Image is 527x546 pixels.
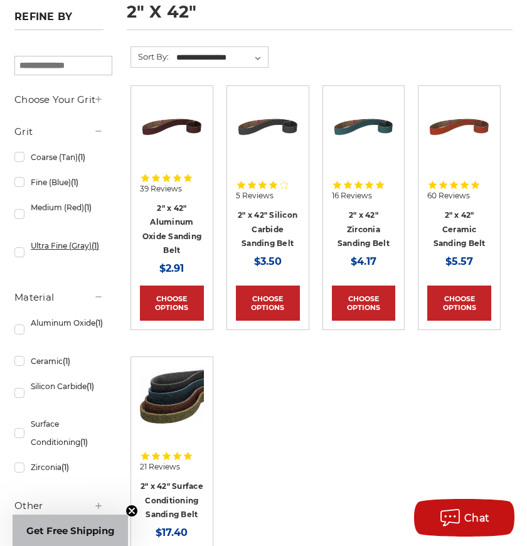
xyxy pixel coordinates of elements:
select: Sort By: [174,48,268,67]
span: (1) [84,203,92,212]
h5: Choose Your Grit [14,92,104,107]
span: (1) [92,241,99,250]
span: (1) [80,437,88,447]
span: 5 Reviews [236,192,274,200]
img: 2" x 42" Silicon Carbide File Belt [236,95,300,159]
span: (1) [95,318,103,328]
span: 21 Reviews [140,463,180,471]
span: Chat [464,512,490,524]
span: $17.40 [156,527,188,538]
span: (1) [63,356,70,366]
h5: Refine by [14,11,104,30]
a: Medium (Red) [14,196,104,232]
a: Ultra Fine (Gray) [14,235,104,270]
a: Coarse (Tan) [14,146,104,168]
span: $4.17 [351,255,376,267]
h5: Grit [14,124,104,139]
span: (1) [61,463,69,472]
a: 2" x 42" Surface Conditioning Sanding Belt [141,481,203,519]
a: Silicon Carbide [14,375,104,410]
a: Zirconia [14,456,104,478]
a: 2" x 42" Aluminum Oxide Sanding Belt [142,203,201,255]
a: 2" x 42" Silicon Carbide Sanding Belt [238,210,297,248]
button: Close teaser [125,505,138,517]
span: (1) [71,178,78,187]
span: $2.91 [159,262,184,274]
a: Aluminum Oxide [14,312,104,347]
a: Ceramic [14,350,104,372]
span: (1) [87,382,94,391]
span: $3.50 [254,255,282,267]
a: Surface Conditioning [14,413,104,453]
label: Sort By: [131,47,169,66]
a: Choose Options [427,286,491,321]
span: $5.57 [445,255,473,267]
a: 2" x 42" Zirconia Sanding Belt [338,210,390,248]
img: 2"x42" Surface Conditioning Sanding Belts [140,366,204,430]
h5: Material [14,290,104,305]
button: Chat [414,499,514,537]
span: 60 Reviews [427,192,470,200]
img: 2" x 42" Sanding Belt - Zirconia [332,95,396,159]
a: Fine (Blue) [14,171,104,193]
img: 2" x 42" Sanding Belt - Aluminum Oxide [140,95,204,159]
h1: 2" x 42" [127,3,513,30]
span: (1) [78,153,85,162]
a: Choose Options [140,286,204,321]
img: 2" x 42" Sanding Belt - Ceramic [427,95,491,159]
span: Get Free Shipping [26,525,115,537]
span: 16 Reviews [332,192,372,200]
h5: Other [14,498,104,513]
div: Get Free ShippingClose teaser [13,515,128,546]
a: Choose Options [332,286,396,321]
span: 39 Reviews [140,185,182,193]
a: Choose Options [236,286,300,321]
a: 2" x 42" Ceramic Sanding Belt [434,210,486,248]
